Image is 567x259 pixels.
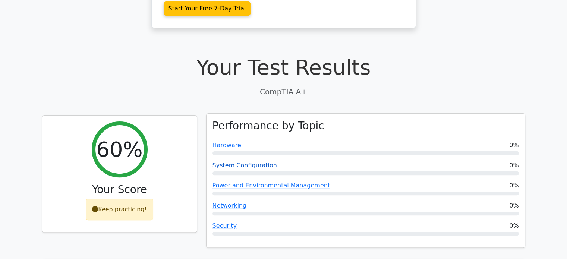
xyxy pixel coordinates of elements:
[42,86,525,97] p: CompTIA A+
[96,137,142,162] h2: 60%
[212,162,277,169] a: System Configuration
[86,199,153,220] div: Keep practicing!
[212,120,324,132] h3: Performance by Topic
[212,182,330,189] a: Power and Environmental Management
[164,1,251,16] a: Start Your Free 7-Day Trial
[509,181,519,190] span: 0%
[212,202,247,209] a: Networking
[509,201,519,210] span: 0%
[48,183,191,196] h3: Your Score
[212,222,237,229] a: Security
[509,221,519,230] span: 0%
[509,141,519,150] span: 0%
[42,55,525,80] h1: Your Test Results
[509,161,519,170] span: 0%
[212,142,241,149] a: Hardware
